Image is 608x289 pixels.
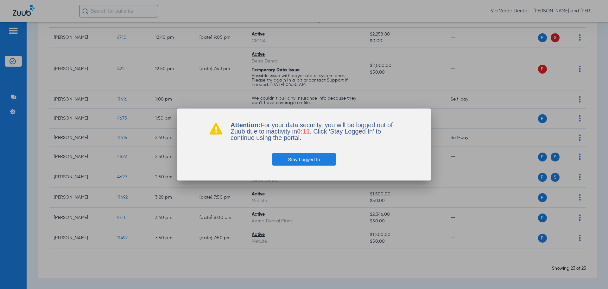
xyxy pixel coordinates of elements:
[209,122,223,135] img: warning
[576,259,608,289] iframe: Chat Widget
[272,153,336,166] button: Stay Logged In
[297,128,310,135] span: 0:11
[231,122,260,128] b: Attention:
[231,122,399,141] p: For your data security, you will be logged out of Zuub due to inactivity in . Click ‘Stay Logged ...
